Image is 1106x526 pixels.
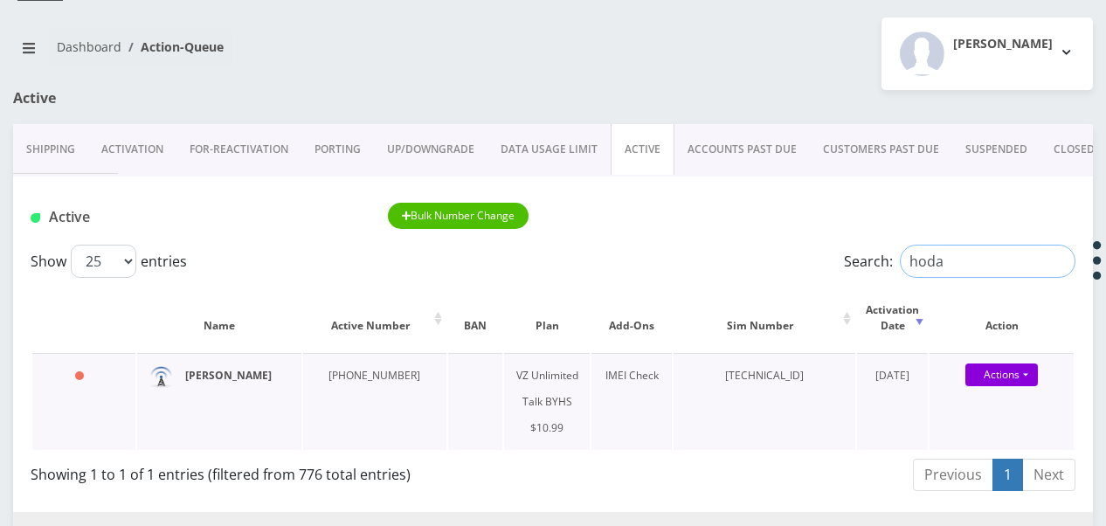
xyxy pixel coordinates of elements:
input: Search: [900,245,1075,278]
a: DATA USAGE LIMIT [487,124,611,175]
a: CUSTOMERS PAST DUE [810,124,952,175]
a: Next [1022,459,1075,491]
a: Dashboard [57,38,121,55]
a: FOR-REActivation [176,124,301,175]
a: SUSPENDED [952,124,1040,175]
nav: breadcrumb [13,29,540,79]
label: Show entries [31,245,187,278]
img: Active [31,213,40,223]
div: Showing 1 to 1 of 1 entries (filtered from 776 total entries) [31,457,540,485]
td: [TECHNICAL_ID] [674,353,855,450]
th: Action [930,285,1074,351]
th: Sim Number: activate to sort column ascending [674,285,855,351]
li: Action-Queue [121,38,224,56]
select: Showentries [71,245,136,278]
th: Activation Date: activate to sort column ascending [857,285,929,351]
th: Plan [504,285,591,351]
label: Search: [844,245,1075,278]
a: 1 [992,459,1023,491]
a: ACTIVE [611,124,674,175]
a: Previous [913,459,993,491]
th: Add-Ons [591,285,672,351]
td: VZ Unlimited Talk BYHS $10.99 [504,353,591,450]
span: [DATE] [875,368,909,383]
th: Active Number: activate to sort column ascending [303,285,446,351]
h1: Active [31,209,362,225]
a: UP/DOWNGRADE [374,124,487,175]
div: IMEI Check [600,363,663,389]
td: [PHONE_NUMBER] [303,353,446,450]
a: Activation [88,124,176,175]
a: Actions [965,363,1038,386]
h1: Active [13,90,356,107]
button: [PERSON_NAME] [881,17,1093,90]
a: PORTING [301,124,374,175]
button: Bulk Number Change [388,203,529,229]
a: ACCOUNTS PAST DUE [674,124,810,175]
a: [PERSON_NAME] [185,368,272,383]
th: BAN [448,285,502,351]
th: Name [137,285,301,351]
a: Shipping [13,124,88,175]
h2: [PERSON_NAME] [953,37,1053,52]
